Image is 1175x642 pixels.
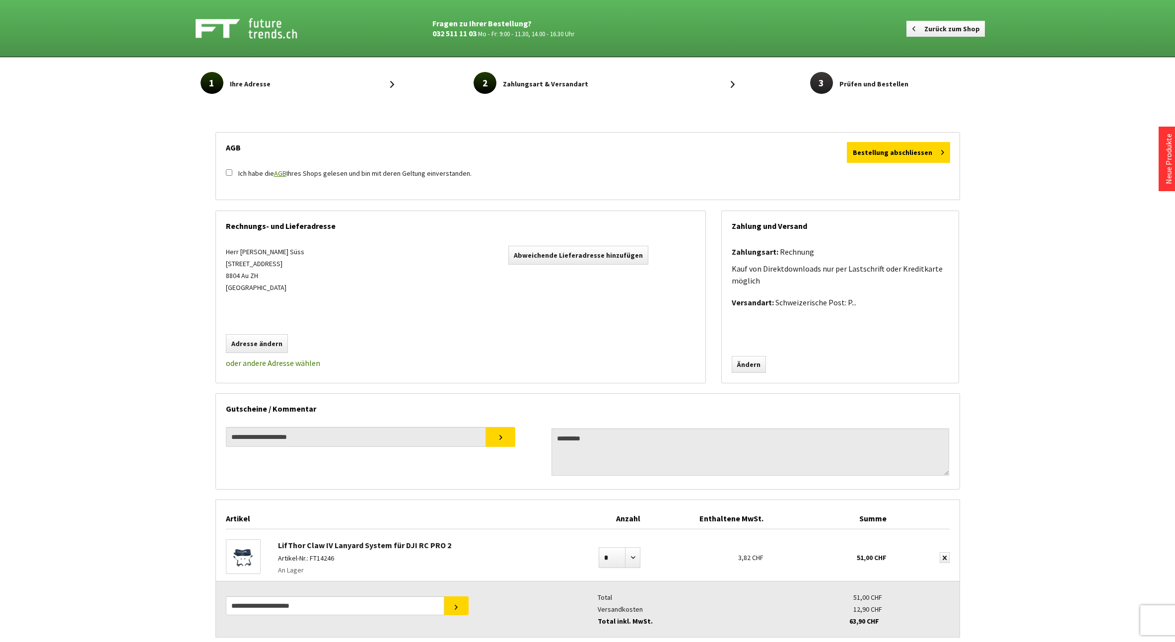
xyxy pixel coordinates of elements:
[226,271,240,280] span: 8804
[775,297,856,307] span: Schweizerische Post: Priority Signature
[226,211,695,236] div: Rechnungs- und Lieferadresse
[478,30,574,38] small: Mo - Fr: 9:00 - 11.30, 14.00 - 16.30 Uhr
[278,564,304,576] span: An Lager
[732,211,949,236] div: Zahlung und Versand
[797,603,882,615] div: 12,90 CHF
[196,16,319,41] img: Shop Futuretrends - zur Startseite wechseln
[732,356,766,373] a: Ändern
[226,133,950,157] div: AGB
[780,247,814,257] span: Rechnung
[230,78,271,90] span: Ihre Adresse
[768,510,892,529] div: Summe
[240,247,288,256] span: [PERSON_NAME]
[732,263,949,286] p: Kauf von Direktdownloads nur per Lastschrift oder Kreditkarte möglich
[226,358,320,368] a: oder andere Adresse wählen
[645,534,768,572] div: 3,82 CHF
[508,246,648,265] a: Abweichende Lieferadresse hinzufügen
[732,247,778,257] strong: Zahlungsart:
[238,169,472,178] label: Ich habe die Ihres Shops gelesen und bin mit deren Geltung einverstanden.
[839,78,908,90] span: Prüfen und Bestellen
[810,72,833,94] span: 3
[278,552,560,564] p: Artikel-Nr.: FT14246
[503,78,588,90] span: Zahlungsart & Versandart
[226,259,282,268] span: [STREET_ADDRESS]
[645,510,768,529] div: Enthaltene MwSt.
[768,534,892,573] div: 51,00 CHF
[196,16,385,41] a: Shop Futuretrends - zur Startseite wechseln
[598,615,797,627] div: Total inkl. MwSt.
[906,21,985,37] a: Zurück zum Shop
[230,540,256,573] img: LifThor Claw IV Lanyard System für DJI RC PRO 2
[226,283,286,292] span: [GEOGRAPHIC_DATA]
[432,18,532,28] strong: Fragen zu Ihrer Bestellung?
[847,142,950,163] button: Bestellung abschliessen
[274,169,286,178] a: AGB
[201,72,223,94] span: 1
[278,540,451,550] a: LifThor Claw IV Lanyard System für DJI RC PRO 2
[241,271,258,280] span: Au ZH
[794,615,879,627] div: 63,90 CHF
[290,247,304,256] span: Süss
[566,510,645,529] div: Anzahl
[732,297,774,307] strong: Versandart:
[474,72,496,94] span: 2
[226,334,288,353] a: Adresse ändern
[226,510,566,529] div: Artikel
[1164,134,1174,184] a: Neue Produkte
[226,247,239,256] span: Herr
[598,591,797,603] div: Total
[432,28,477,38] a: 032 511 11 03
[598,603,797,615] div: Versandkosten
[226,394,950,419] div: Gutscheine / Kommentar
[797,591,882,603] div: 51,00 CHF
